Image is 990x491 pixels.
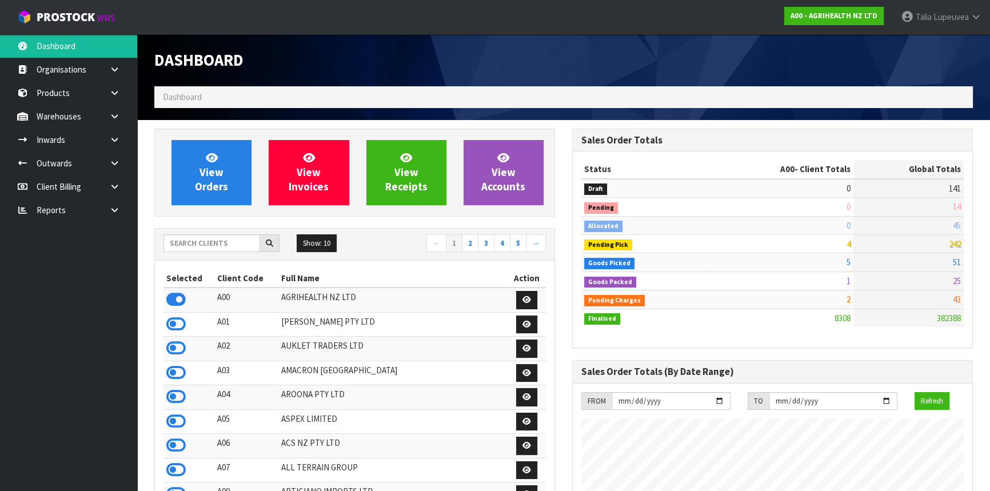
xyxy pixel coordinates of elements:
[847,201,851,212] span: 0
[426,234,446,253] a: ←
[584,313,620,325] span: Finalised
[915,392,949,410] button: Refresh
[584,202,618,214] span: Pending
[949,183,961,194] span: 141
[708,160,853,178] th: - Client Totals
[214,361,278,385] td: A03
[195,151,228,194] span: View Orders
[584,277,636,288] span: Goods Packed
[748,392,769,410] div: TO
[364,234,546,254] nav: Page navigation
[278,288,508,312] td: AGRIHEALTH NZ LTD
[37,10,95,25] span: ProStock
[17,10,31,24] img: cube-alt.png
[278,361,508,385] td: AMACRON [GEOGRAPHIC_DATA]
[953,257,961,268] span: 51
[494,234,510,253] a: 4
[953,294,961,305] span: 43
[584,239,632,251] span: Pending Pick
[214,337,278,361] td: A02
[584,258,634,269] span: Goods Picked
[581,366,964,377] h3: Sales Order Totals (By Date Range)
[297,234,337,253] button: Show: 10
[953,201,961,212] span: 14
[214,458,278,482] td: A07
[584,295,645,306] span: Pending Charges
[847,238,851,249] span: 4
[269,140,349,205] a: ViewInvoices
[278,409,508,434] td: ASPEX LIMITED
[446,234,462,253] a: 1
[853,160,964,178] th: Global Totals
[847,294,851,305] span: 2
[462,234,478,253] a: 2
[278,337,508,361] td: AUKLET TRADERS LTD
[953,220,961,231] span: 45
[214,409,278,434] td: A05
[847,257,851,268] span: 5
[847,220,851,231] span: 0
[214,434,278,458] td: A06
[97,13,115,23] small: WMS
[581,392,612,410] div: FROM
[214,269,278,288] th: Client Code
[791,11,877,21] strong: A00 - AGRIHEALTH NZ LTD
[385,151,428,194] span: View Receipts
[278,385,508,410] td: AROONA PTY LTD
[784,7,884,25] a: A00 - AGRIHEALTH NZ LTD
[214,288,278,312] td: A00
[933,11,969,22] span: Lupeuvea
[214,385,278,410] td: A04
[916,11,932,22] span: Talia
[464,140,544,205] a: ViewAccounts
[171,140,252,205] a: ViewOrders
[953,276,961,286] span: 25
[847,183,851,194] span: 0
[780,163,795,174] span: A00
[481,151,525,194] span: View Accounts
[835,313,851,324] span: 8308
[508,269,546,288] th: Action
[584,183,607,195] span: Draft
[163,269,214,288] th: Selected
[289,151,329,194] span: View Invoices
[163,234,260,252] input: Search clients
[163,91,202,102] span: Dashboard
[154,50,243,70] span: Dashboard
[937,313,961,324] span: 382388
[847,276,851,286] span: 1
[278,269,508,288] th: Full Name
[278,458,508,482] td: ALL TERRAIN GROUP
[581,160,708,178] th: Status
[581,135,964,146] h3: Sales Order Totals
[366,140,446,205] a: ViewReceipts
[278,312,508,337] td: [PERSON_NAME] PTY LTD
[584,221,622,232] span: Allocated
[526,234,546,253] a: →
[278,434,508,458] td: ACS NZ PTY LTD
[214,312,278,337] td: A01
[949,238,961,249] span: 242
[478,234,494,253] a: 3
[510,234,526,253] a: 5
